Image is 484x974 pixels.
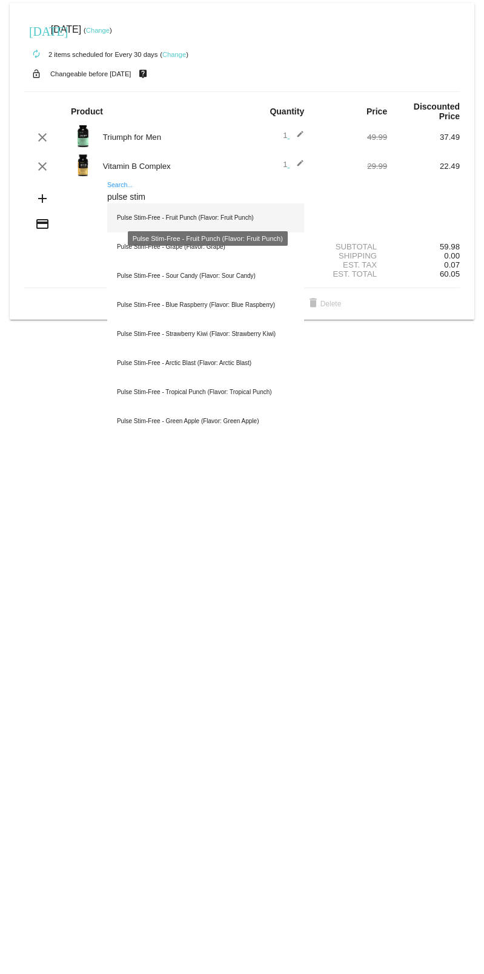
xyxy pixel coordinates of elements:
small: ( ) [84,27,112,34]
div: Subtotal [314,242,387,251]
div: Est. Total [314,269,387,278]
div: Pulse Stim-Free - Sour Candy (Flavor: Sour Candy) [107,262,304,291]
div: Shipping [314,251,387,260]
div: Vitamin B Complex [97,162,242,171]
div: Pulse Stim-Free - Blue Raspberry (Flavor: Blue Raspberry) [107,291,304,320]
mat-icon: delete [306,297,320,311]
div: Pulse Stim-Free - Strawberry Kiwi (Flavor: Strawberry Kiwi) [107,320,304,349]
div: 59.98 [387,242,460,251]
mat-icon: edit [290,130,304,145]
button: Delete [296,293,351,315]
mat-icon: autorenew [29,47,44,62]
mat-icon: [DATE] [29,23,44,38]
div: Triumph for Men [97,133,242,142]
div: Pulse Stim-Free - Grape (Flavor: Grape) [107,232,304,262]
div: Pulse Stim-Free - Green Apple (Flavor: Green Apple) [107,407,304,436]
small: Changeable before [DATE] [50,70,131,77]
div: 29.99 [314,162,387,171]
input: Search... [107,192,304,202]
mat-icon: lock_open [29,66,44,82]
a: Change [162,51,186,58]
mat-icon: edit [290,159,304,174]
a: Change [86,27,110,34]
strong: Product [71,107,103,116]
small: ( ) [160,51,188,58]
div: 49.99 [314,133,387,142]
div: 37.49 [387,133,460,142]
strong: Price [366,107,387,116]
span: 60.05 [440,269,460,278]
img: vitamin-b-image.png [71,153,95,177]
span: 1 [283,131,304,140]
img: Image-1-Triumph_carousel-front-transp.png [71,124,95,148]
span: 0.00 [444,251,460,260]
mat-icon: clear [35,130,50,145]
div: Pulse Stim-Free - Tropical Punch (Flavor: Tropical Punch) [107,378,304,407]
mat-icon: add [35,191,50,206]
strong: Discounted Price [414,102,460,121]
div: Pulse Stim-Free - Fruit Punch (Flavor: Fruit Punch) [107,203,304,232]
span: 0.07 [444,260,460,269]
span: 1 [283,160,304,169]
div: Est. Tax [314,260,387,269]
div: Pulse Stim-Free - Arctic Blast (Flavor: Arctic Blast) [107,349,304,378]
div: 22.49 [387,162,460,171]
mat-icon: clear [35,159,50,174]
strong: Quantity [270,107,304,116]
mat-icon: live_help [136,66,150,82]
mat-icon: credit_card [35,217,50,231]
span: Delete [306,300,342,308]
small: 2 items scheduled for Every 30 days [24,51,157,58]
